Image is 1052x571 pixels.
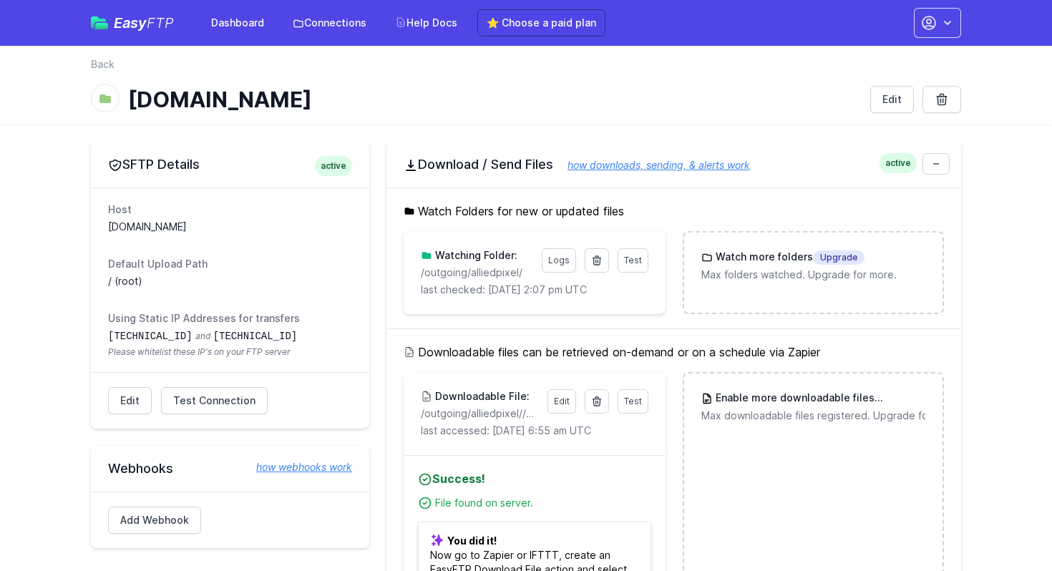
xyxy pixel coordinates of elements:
[91,16,108,29] img: easyftp_logo.png
[713,250,865,265] h3: Watch more folders
[980,499,1035,554] iframe: Drift Widget Chat Controller
[624,255,642,265] span: Test
[870,86,914,113] a: Edit
[542,248,576,273] a: Logs
[108,220,352,234] dd: [DOMAIN_NAME]
[213,331,298,342] code: [TECHNICAL_ID]
[315,156,352,176] span: active
[404,156,944,173] h2: Download / Send Files
[147,14,174,31] span: FTP
[421,424,648,438] p: last accessed: [DATE] 6:55 am UTC
[432,248,517,263] h3: Watching Folder:
[404,343,944,361] h5: Downloadable files can be retrieved on-demand or on a schedule via Zapier
[421,283,648,297] p: last checked: [DATE] 2:07 pm UTC
[618,248,648,273] a: Test
[161,387,268,414] a: Test Connection
[108,460,352,477] h2: Webhooks
[421,265,532,280] p: /outgoing/alliedpixel/
[108,202,352,217] dt: Host
[108,331,193,342] code: [TECHNICAL_ID]
[713,391,925,406] h3: Enable more downloadable files
[701,409,925,423] p: Max downloadable files registered. Upgrade for more.
[91,57,115,72] a: Back
[421,406,538,421] p: /outgoing/alliedpixel//aquinas_20250901T%073845.csv
[684,374,943,440] a: Enable more downloadable filesUpgrade Max downloadable files registered. Upgrade for more.
[447,535,497,547] b: You did it!
[91,57,961,80] nav: Breadcrumb
[91,16,174,30] a: EasyFTP
[242,460,352,474] a: how webhooks work
[108,507,201,534] a: Add Webhook
[404,202,944,220] h5: Watch Folders for new or updated files
[547,389,576,414] a: Edit
[284,10,375,36] a: Connections
[813,250,865,265] span: Upgrade
[114,16,174,30] span: Easy
[432,389,530,404] h3: Downloadable File:
[553,159,750,171] a: how downloads, sending, & alerts work
[684,233,943,299] a: Watch more foldersUpgrade Max folders watched. Upgrade for more.
[386,10,466,36] a: Help Docs
[435,496,651,510] div: File found on server.
[477,9,605,36] a: ⭐ Choose a paid plan
[173,394,255,408] span: Test Connection
[108,274,352,288] dd: / (root)
[108,387,152,414] a: Edit
[875,391,926,406] span: Upgrade
[618,389,648,414] a: Test
[701,268,925,282] p: Max folders watched. Upgrade for more.
[128,87,859,112] h1: [DOMAIN_NAME]
[203,10,273,36] a: Dashboard
[880,153,917,173] span: active
[108,257,352,271] dt: Default Upload Path
[624,396,642,406] span: Test
[108,311,352,326] dt: Using Static IP Addresses for transfers
[195,331,210,341] span: and
[108,346,352,358] span: Please whitelist these IP's on your FTP server
[418,470,651,487] h4: Success!
[108,156,352,173] h2: SFTP Details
